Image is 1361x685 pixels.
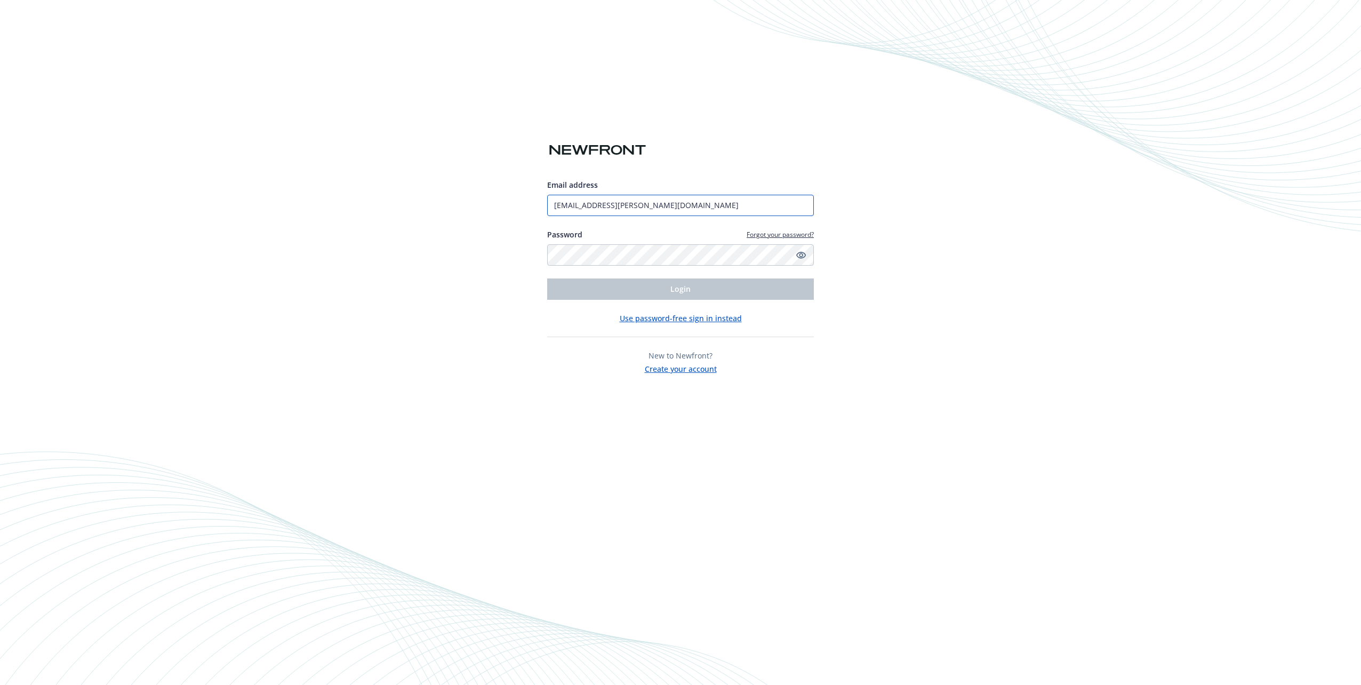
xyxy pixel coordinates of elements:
span: Email address [547,180,598,190]
span: Login [670,284,691,294]
img: Newfront logo [547,141,648,160]
button: Login [547,278,814,300]
button: Use password-free sign in instead [620,313,742,324]
input: Enter your email [547,195,814,216]
a: Show password [795,249,807,261]
label: Password [547,229,582,240]
input: Enter your password [547,244,814,266]
a: Forgot your password? [747,230,814,239]
button: Create your account [645,361,717,375]
span: New to Newfront? [649,351,712,361]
